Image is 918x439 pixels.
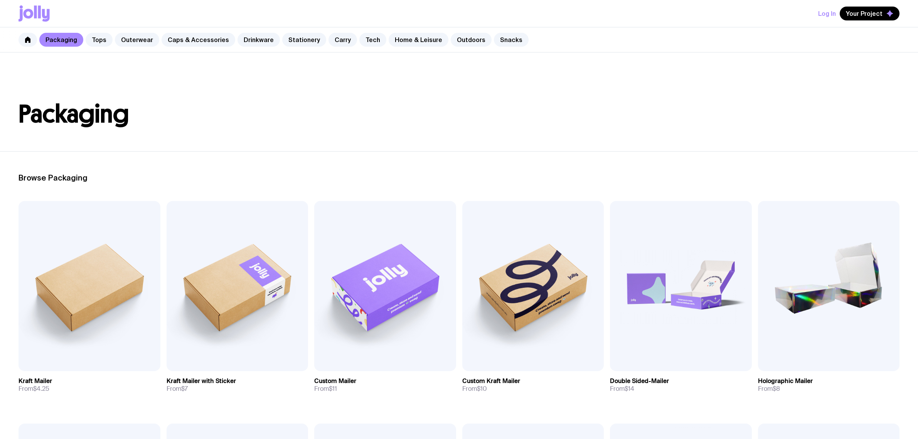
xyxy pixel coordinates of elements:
a: Outerwear [115,33,159,47]
span: $7 [181,385,188,393]
a: Outdoors [451,33,492,47]
a: Stationery [282,33,326,47]
a: Double Sided-MailerFrom$14 [610,371,752,399]
span: $11 [329,385,337,393]
h3: Kraft Mailer [19,377,52,385]
a: Home & Leisure [389,33,448,47]
span: $14 [625,385,634,393]
h2: Browse Packaging [19,173,899,182]
h3: Custom Mailer [314,377,356,385]
h3: Kraft Mailer with Sticker [167,377,236,385]
a: Caps & Accessories [162,33,235,47]
a: Packaging [39,33,83,47]
a: Kraft Mailer with StickerFrom$7 [167,371,308,399]
a: Holographic MailerFrom$8 [758,371,900,399]
span: $10 [477,385,487,393]
span: $8 [773,385,780,393]
h3: Double Sided-Mailer [610,377,669,385]
span: From [167,385,188,393]
span: From [758,385,780,393]
span: From [314,385,337,393]
h3: Holographic Mailer [758,377,813,385]
a: Custom MailerFrom$11 [314,371,456,399]
span: From [19,385,49,393]
button: Log In [818,7,836,20]
span: From [462,385,487,393]
a: Custom Kraft MailerFrom$10 [462,371,604,399]
a: Tops [86,33,113,47]
h1: Packaging [19,102,899,127]
h3: Custom Kraft Mailer [462,377,520,385]
span: $4.25 [33,385,49,393]
button: Your Project [840,7,899,20]
span: From [610,385,634,393]
a: Carry [328,33,357,47]
a: Snacks [494,33,529,47]
a: Tech [359,33,386,47]
span: Your Project [846,10,883,17]
a: Kraft MailerFrom$4.25 [19,371,160,399]
a: Drinkware [238,33,280,47]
